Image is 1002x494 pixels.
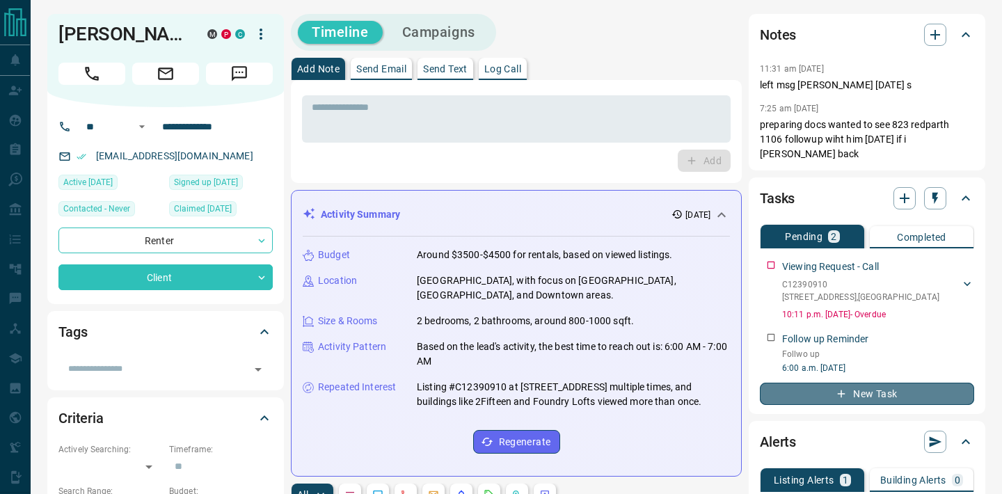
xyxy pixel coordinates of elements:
button: Campaigns [388,21,489,44]
p: Follwo up [782,348,974,360]
p: 2 [831,232,836,241]
button: Open [134,118,150,135]
div: Tue Oct 08 2019 [169,175,273,194]
div: Tue Oct 08 2019 [169,201,273,221]
h1: [PERSON_NAME] [58,23,186,45]
div: mrloft.ca [207,29,217,39]
p: Viewing Request - Call [782,260,879,274]
p: 1 [843,475,848,485]
h2: Tasks [760,187,795,209]
span: Email [132,63,199,85]
h2: Alerts [760,431,796,453]
p: Around $3500-$4500 for rentals, based on viewed listings. [417,248,673,262]
h2: Notes [760,24,796,46]
p: Completed [897,232,946,242]
p: Listing #C12390910 at [STREET_ADDRESS] multiple times, and buildings like 2Fifteen and Foundry Lo... [417,380,730,409]
div: property.ca [221,29,231,39]
p: Size & Rooms [318,314,378,328]
p: 11:31 am [DATE] [760,64,824,74]
a: [EMAIL_ADDRESS][DOMAIN_NAME] [96,150,253,161]
p: Budget [318,248,350,262]
h2: Tags [58,321,87,343]
p: [DATE] [685,209,710,221]
div: Notes [760,18,974,51]
p: Add Note [297,64,340,74]
p: 2 bedrooms, 2 bathrooms, around 800-1000 sqft. [417,314,634,328]
div: Activity Summary[DATE] [303,202,730,228]
button: New Task [760,383,974,405]
p: left msg [PERSON_NAME] [DATE] s [760,78,974,93]
span: Claimed [DATE] [174,202,232,216]
p: Send Email [356,64,406,74]
p: Activity Summary [321,207,400,222]
p: Actively Searching: [58,443,162,456]
h2: Criteria [58,407,104,429]
span: Call [58,63,125,85]
div: C12390910[STREET_ADDRESS],[GEOGRAPHIC_DATA] [782,276,974,306]
p: C12390910 [782,278,939,291]
div: condos.ca [235,29,245,39]
div: Criteria [58,401,273,435]
div: Alerts [760,425,974,459]
button: Regenerate [473,430,560,454]
p: 6:00 a.m. [DATE] [782,362,974,374]
p: Send Text [423,64,468,74]
div: Fri Sep 12 2025 [58,175,162,194]
p: [GEOGRAPHIC_DATA], with focus on [GEOGRAPHIC_DATA], [GEOGRAPHIC_DATA], and Downtown areas. [417,273,730,303]
p: Repeated Interest [318,380,396,395]
p: Follow up Reminder [782,332,868,346]
button: Timeline [298,21,383,44]
div: Tasks [760,182,974,215]
p: Based on the lead's activity, the best time to reach out is: 6:00 AM - 7:00 AM [417,340,730,369]
span: Signed up [DATE] [174,175,238,189]
p: 10:11 p.m. [DATE] - Overdue [782,308,974,321]
p: Activity Pattern [318,340,386,354]
div: Client [58,264,273,290]
span: Active [DATE] [63,175,113,189]
p: Timeframe: [169,443,273,456]
button: Open [248,360,268,379]
p: 0 [955,475,960,485]
span: Message [206,63,273,85]
p: Log Call [484,64,521,74]
span: Contacted - Never [63,202,130,216]
svg: Email Verified [77,152,86,161]
div: Renter [58,228,273,253]
div: Tags [58,315,273,349]
p: Location [318,273,357,288]
p: Pending [785,232,822,241]
p: 7:25 am [DATE] [760,104,819,113]
p: [STREET_ADDRESS] , [GEOGRAPHIC_DATA] [782,291,939,303]
p: Building Alerts [880,475,946,485]
p: Listing Alerts [774,475,834,485]
p: preparing docs wanted to see 823 redparth 1106 followup wiht him [DATE] if i [PERSON_NAME] back [760,118,974,161]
